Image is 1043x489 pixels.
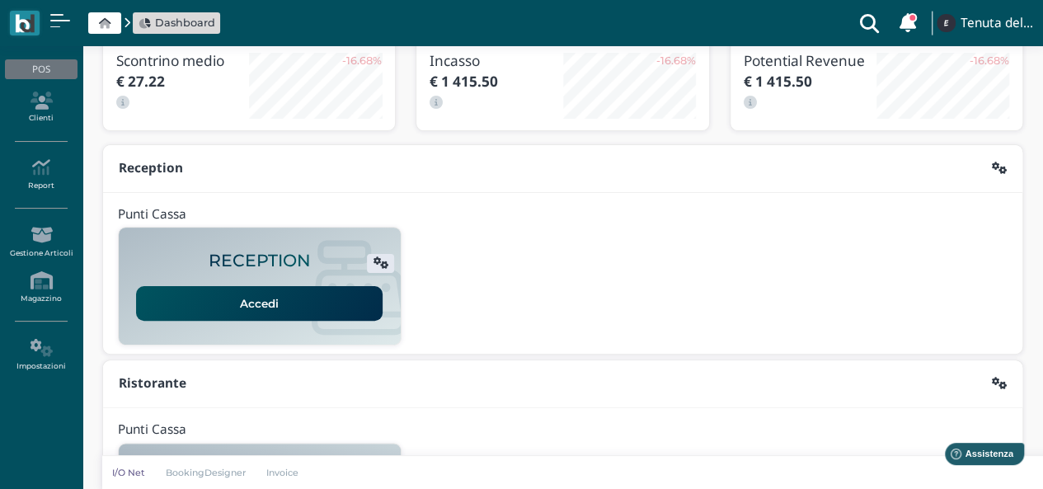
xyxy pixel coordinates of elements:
h4: Punti Cassa [118,423,186,437]
h4: Punti Cassa [118,208,186,222]
b: € 27.22 [116,72,165,91]
img: ... [937,14,955,32]
b: € 1 415.50 [744,72,812,91]
a: BookingDesigner [155,466,256,479]
h2: RECEPTION [209,252,311,270]
b: Ristorante [119,374,186,392]
p: I/O Net [112,466,145,479]
span: Dashboard [155,15,215,31]
h3: Scontrino medio [116,53,249,68]
b: € 1 415.50 [430,72,498,91]
a: Dashboard [139,15,215,31]
h3: Potential Revenue [744,53,876,68]
a: Accedi [136,286,383,321]
iframe: Help widget launcher [926,438,1029,475]
a: Report [5,152,77,197]
div: POS [5,59,77,79]
a: Invoice [256,466,310,479]
a: ... Tenuta del Barco [934,3,1033,43]
b: Reception [119,159,183,176]
a: Clienti [5,85,77,130]
a: Impostazioni [5,332,77,378]
h3: Incasso [430,53,562,68]
h4: Tenuta del Barco [961,16,1033,31]
a: Gestione Articoli [5,219,77,265]
img: logo [15,14,34,33]
a: Magazzino [5,265,77,310]
span: Assistenza [49,13,109,26]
